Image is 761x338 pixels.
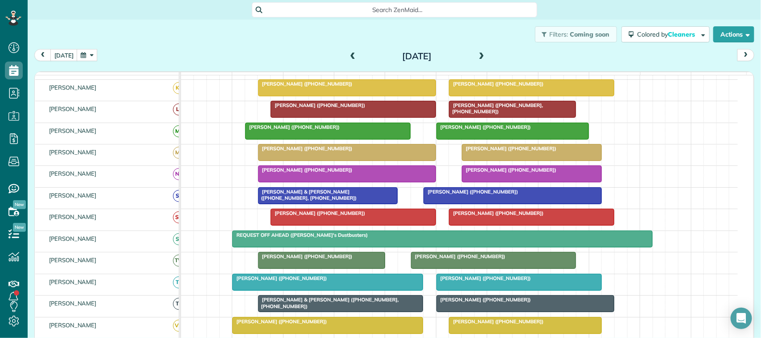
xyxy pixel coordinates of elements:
span: MT [173,125,185,137]
span: SM [173,211,185,223]
span: LF [173,103,185,115]
span: [PERSON_NAME] & [PERSON_NAME] ([PHONE_NUMBER], [PHONE_NUMBER]) [258,297,399,309]
span: NN [173,168,185,180]
span: Filters: [550,30,568,38]
span: New [13,200,26,209]
span: [PERSON_NAME] ([PHONE_NUMBER]) [232,318,327,325]
span: 8am [232,74,249,81]
button: [DATE] [50,49,78,61]
span: [PERSON_NAME] & [PERSON_NAME] ([PHONE_NUMBER], [PHONE_NUMBER]) [258,189,358,201]
span: 11am [385,74,405,81]
span: [PERSON_NAME] ([PHONE_NUMBER]) [448,318,544,325]
h2: [DATE] [362,51,473,61]
span: [PERSON_NAME] ([PHONE_NUMBER]) [258,167,353,173]
span: Cleaners [668,30,696,38]
span: [PERSON_NAME] ([PHONE_NUMBER]) [448,81,544,87]
button: Colored byCleaners [621,26,710,42]
div: Open Intercom Messenger [731,308,752,329]
span: [PERSON_NAME] [47,213,99,220]
span: 10am [334,74,354,81]
span: Coming soon [570,30,610,38]
span: [PERSON_NAME] ([PHONE_NUMBER]) [461,145,557,152]
span: TW [173,255,185,267]
span: [PERSON_NAME] ([PHONE_NUMBER]) [436,297,531,303]
span: New [13,223,26,232]
span: 12pm [436,74,456,81]
span: 1pm [487,74,503,81]
span: TD [173,298,185,310]
span: [PERSON_NAME] ([PHONE_NUMBER], [PHONE_NUMBER]) [448,102,543,115]
span: [PERSON_NAME] ([PHONE_NUMBER]) [232,275,327,281]
span: [PERSON_NAME] [47,170,99,177]
span: REQUEST OFF AHEAD ([PERSON_NAME]'s Dustbusters) [232,232,368,238]
span: [PERSON_NAME] [47,127,99,134]
span: [PERSON_NAME] ([PHONE_NUMBER]) [436,275,531,281]
span: [PERSON_NAME] ([PHONE_NUMBER]) [258,81,353,87]
span: 5pm [691,74,707,81]
span: TP [173,276,185,289]
span: [PERSON_NAME] ([PHONE_NUMBER]) [448,210,544,216]
span: 7am [181,74,197,81]
span: [PERSON_NAME] [47,278,99,285]
span: [PERSON_NAME] [47,84,99,91]
span: [PERSON_NAME] [47,235,99,242]
span: MB [173,147,185,159]
span: [PERSON_NAME] ([PHONE_NUMBER]) [461,167,557,173]
span: [PERSON_NAME] [47,322,99,329]
span: 9am [284,74,300,81]
span: [PERSON_NAME] ([PHONE_NUMBER]) [270,102,366,108]
span: SB [173,190,185,202]
span: [PERSON_NAME] ([PHONE_NUMBER]) [270,210,366,216]
span: VM [173,320,185,332]
span: [PERSON_NAME] [47,256,99,264]
span: [PERSON_NAME] [47,300,99,307]
button: prev [34,49,51,61]
span: 3pm [589,74,605,81]
span: [PERSON_NAME] ([PHONE_NUMBER]) [423,189,518,195]
span: KB [173,82,185,94]
span: [PERSON_NAME] ([PHONE_NUMBER]) [411,253,506,260]
span: [PERSON_NAME] [47,148,99,156]
span: 4pm [641,74,656,81]
button: Actions [713,26,754,42]
span: [PERSON_NAME] [47,105,99,112]
span: [PERSON_NAME] ([PHONE_NUMBER]) [436,124,531,130]
span: [PERSON_NAME] [47,192,99,199]
span: 2pm [539,74,554,81]
span: Colored by [637,30,698,38]
span: [PERSON_NAME] ([PHONE_NUMBER]) [258,145,353,152]
button: next [737,49,754,61]
span: [PERSON_NAME] ([PHONE_NUMBER]) [245,124,340,130]
span: SP [173,233,185,245]
span: [PERSON_NAME] ([PHONE_NUMBER]) [258,253,353,260]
